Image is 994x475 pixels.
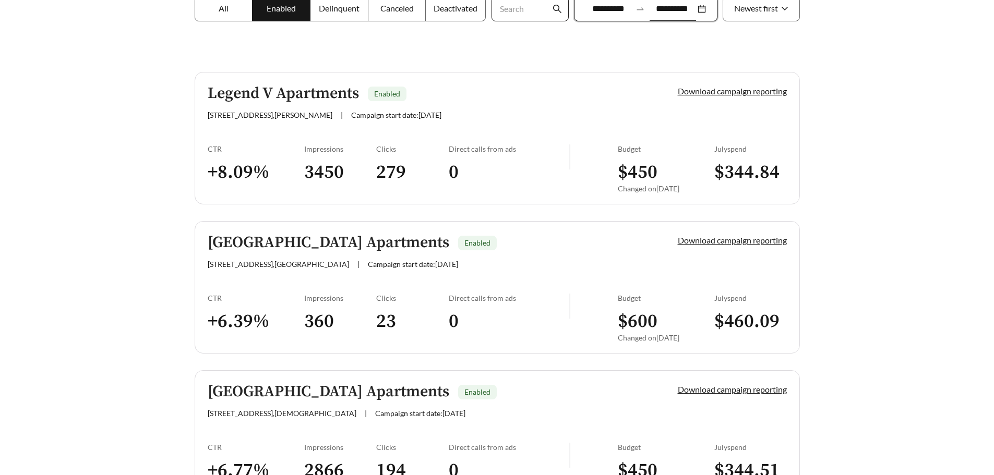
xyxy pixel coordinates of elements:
span: swap-right [636,4,645,14]
span: to [636,4,645,14]
div: CTR [208,294,304,302]
img: line [569,144,570,169]
span: Enabled [374,89,400,98]
h5: [GEOGRAPHIC_DATA] Apartments [208,234,449,251]
span: Campaign start date: [DATE] [375,409,465,418]
div: Impressions [304,443,377,452]
div: Budget [618,443,714,452]
div: Changed on [DATE] [618,333,714,342]
div: July spend [714,294,787,302]
div: CTR [208,443,304,452]
h3: 3450 [304,161,377,184]
a: [GEOGRAPHIC_DATA] ApartmentsEnabled[STREET_ADDRESS],[GEOGRAPHIC_DATA]|Campaign start date:[DATE]D... [195,221,800,354]
span: All [219,3,229,13]
span: Enabled [464,387,490,396]
div: Clicks [376,294,449,302]
img: line [569,443,570,468]
span: | [341,111,343,119]
span: Campaign start date: [DATE] [351,111,441,119]
h5: [GEOGRAPHIC_DATA] Apartments [208,383,449,400]
span: [STREET_ADDRESS] , [DEMOGRAPHIC_DATA] [208,409,356,418]
div: Direct calls from ads [449,294,569,302]
h5: Legend V Apartments [208,85,359,102]
div: Changed on [DATE] [618,184,714,193]
h3: $ 344.84 [714,161,787,184]
a: Download campaign reporting [678,86,787,96]
span: search [553,4,562,14]
h3: $ 600 [618,310,714,333]
span: Canceled [380,3,414,13]
div: Clicks [376,144,449,153]
div: Impressions [304,144,377,153]
img: line [569,294,570,319]
div: Direct calls from ads [449,144,569,153]
span: Deactivated [434,3,477,13]
div: Budget [618,144,714,153]
span: Campaign start date: [DATE] [368,260,458,269]
a: Download campaign reporting [678,384,787,394]
h3: + 6.39 % [208,310,304,333]
span: | [357,260,360,269]
h3: 360 [304,310,377,333]
h3: $ 450 [618,161,714,184]
h3: $ 460.09 [714,310,787,333]
div: CTR [208,144,304,153]
h3: 279 [376,161,449,184]
div: Clicks [376,443,449,452]
h3: 0 [449,161,569,184]
div: Budget [618,294,714,302]
span: [STREET_ADDRESS] , [GEOGRAPHIC_DATA] [208,260,349,269]
div: Impressions [304,294,377,302]
span: | [365,409,367,418]
h3: 23 [376,310,449,333]
a: Download campaign reporting [678,235,787,245]
div: Direct calls from ads [449,443,569,452]
h3: + 8.09 % [208,161,304,184]
h3: 0 [449,310,569,333]
div: July spend [714,144,787,153]
span: Enabled [267,3,296,13]
span: Enabled [464,238,490,247]
div: July spend [714,443,787,452]
span: Newest first [734,3,778,13]
a: Legend V ApartmentsEnabled[STREET_ADDRESS],[PERSON_NAME]|Campaign start date:[DATE]Download campa... [195,72,800,204]
span: Delinquent [319,3,360,13]
span: [STREET_ADDRESS] , [PERSON_NAME] [208,111,332,119]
